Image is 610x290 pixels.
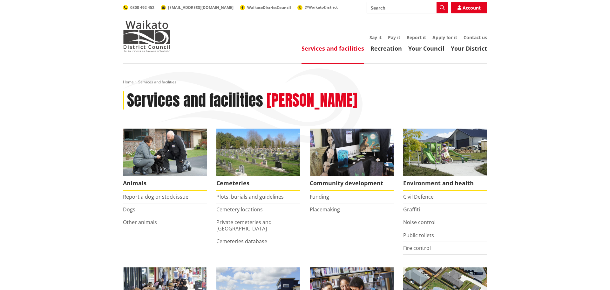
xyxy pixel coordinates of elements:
[403,176,487,191] span: Environment and health
[388,34,400,40] a: Pay it
[403,232,434,239] a: Public toilets
[123,176,207,191] span: Animals
[267,91,357,110] h2: [PERSON_NAME]
[123,5,154,10] a: 0800 492 452
[123,219,157,226] a: Other animals
[310,176,394,191] span: Community development
[138,79,176,85] span: Services and facilities
[161,5,234,10] a: [EMAIL_ADDRESS][DOMAIN_NAME]
[451,2,487,13] a: Account
[216,129,300,191] a: Huntly Cemetery Cemeteries
[403,244,431,251] a: Fire control
[127,91,263,110] h1: Services and facilities
[403,129,487,176] img: New housing in Pokeno
[297,4,338,10] a: @WaikatoDistrict
[216,129,300,176] img: Huntly Cemetery
[302,45,364,52] a: Services and facilities
[310,129,394,176] img: Matariki Travelling Suitcase Art Exhibition
[216,176,300,191] span: Cemeteries
[130,5,154,10] span: 0800 492 452
[216,219,272,232] a: Private cemeteries and [GEOGRAPHIC_DATA]
[247,5,291,10] span: WaikatoDistrictCouncil
[123,129,207,191] a: Waikato District Council Animal Control team Animals
[370,45,402,52] a: Recreation
[432,34,457,40] a: Apply for it
[407,34,426,40] a: Report it
[240,5,291,10] a: WaikatoDistrictCouncil
[408,45,444,52] a: Your Council
[216,238,267,245] a: Cemeteries database
[123,80,487,85] nav: breadcrumb
[123,79,134,85] a: Home
[403,129,487,191] a: New housing in Pokeno Environment and health
[310,193,329,200] a: Funding
[403,206,420,213] a: Graffiti
[123,206,135,213] a: Dogs
[403,193,434,200] a: Civil Defence
[216,193,284,200] a: Plots, burials and guidelines
[403,219,436,226] a: Noise control
[451,45,487,52] a: Your District
[123,193,188,200] a: Report a dog or stock issue
[305,4,338,10] span: @WaikatoDistrict
[369,34,382,40] a: Say it
[310,206,340,213] a: Placemaking
[310,129,394,191] a: Matariki Travelling Suitcase Art Exhibition Community development
[367,2,448,13] input: Search input
[123,129,207,176] img: Animal Control
[216,206,263,213] a: Cemetery locations
[168,5,234,10] span: [EMAIL_ADDRESS][DOMAIN_NAME]
[123,20,171,52] img: Waikato District Council - Te Kaunihera aa Takiwaa o Waikato
[464,34,487,40] a: Contact us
